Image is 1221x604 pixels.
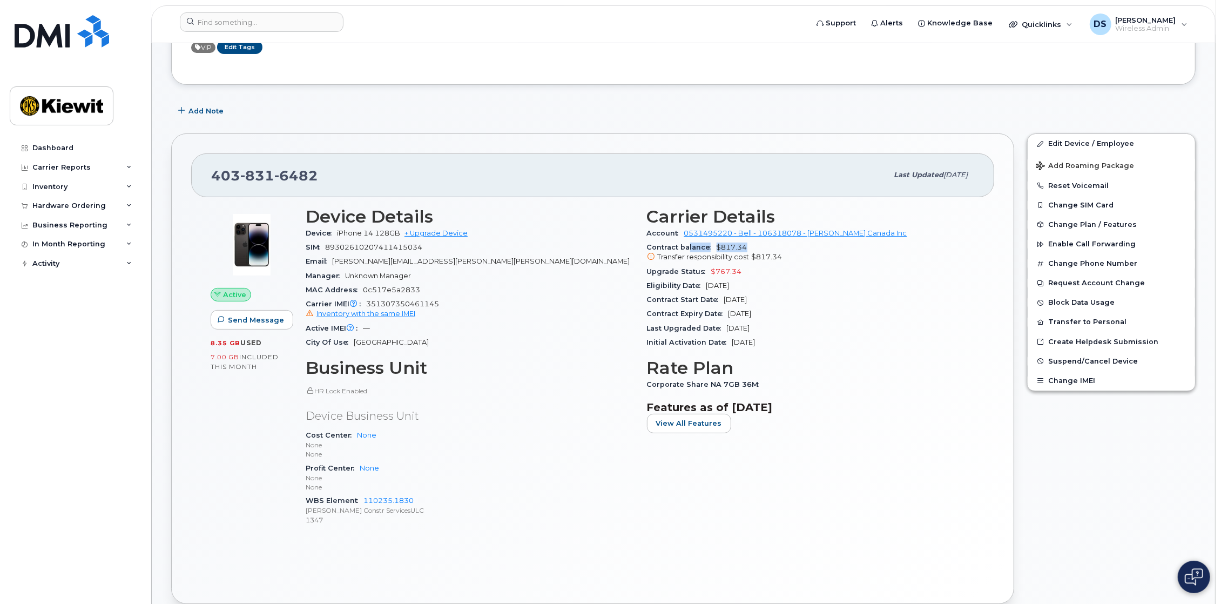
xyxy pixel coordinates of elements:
[306,449,634,459] p: None
[826,18,856,29] span: Support
[306,300,366,308] span: Carrier IMEI
[1028,371,1195,391] button: Change IMEI
[211,353,239,361] span: 7.00 GB
[864,12,910,34] a: Alerts
[316,310,415,318] span: Inventory with the same IMEI
[656,418,722,428] span: View All Features
[1028,273,1195,293] button: Request Account Change
[217,41,262,54] a: Edit Tags
[1094,18,1107,31] span: DS
[363,286,420,294] span: 0c517e5a2833
[1048,357,1138,365] span: Suspend/Cancel Device
[1036,162,1134,172] span: Add Roaming Package
[306,408,634,424] p: Device Business Unit
[274,167,318,184] span: 6482
[306,506,634,515] p: [PERSON_NAME] Constr ServicesULC
[219,212,284,277] img: image20231002-3703462-njx0qo.jpeg
[1048,220,1137,229] span: Change Plan / Features
[306,272,345,280] span: Manager
[363,496,414,505] a: 110235.1830
[354,338,429,346] span: [GEOGRAPHIC_DATA]
[228,315,284,325] span: Send Message
[1116,16,1176,24] span: [PERSON_NAME]
[706,281,730,290] span: [DATE]
[1022,20,1061,29] span: Quicklinks
[240,339,262,347] span: used
[1001,14,1080,35] div: Quicklinks
[337,229,400,237] span: iPhone 14 128GB
[647,310,728,318] span: Contract Expiry Date
[363,324,370,332] span: —
[1028,196,1195,215] button: Change SIM Card
[306,515,634,525] p: 1347
[647,267,711,276] span: Upgrade Status
[732,338,755,346] span: [DATE]
[1028,332,1195,352] a: Create Helpdesk Submission
[306,386,634,395] p: HR Lock Enabled
[306,229,337,237] span: Device
[306,473,634,482] p: None
[357,431,376,439] a: None
[180,12,343,32] input: Find something...
[647,414,731,433] button: View All Features
[647,324,727,332] span: Last Upgraded Date
[727,324,750,332] span: [DATE]
[1028,234,1195,254] button: Enable Call Forwarding
[325,243,422,251] span: 89302610207411415034
[171,101,233,120] button: Add Note
[306,482,634,492] p: None
[1028,352,1195,371] button: Suspend/Cancel Device
[306,207,634,226] h3: Device Details
[240,167,274,184] span: 831
[306,440,634,449] p: None
[728,310,752,318] span: [DATE]
[647,401,975,414] h3: Features as of [DATE]
[211,167,318,184] span: 403
[647,358,975,378] h3: Rate Plan
[211,310,293,330] button: Send Message
[306,464,360,472] span: Profit Center
[658,253,750,261] span: Transfer responsibility cost
[1082,14,1195,35] div: Darin Shaw
[404,229,468,237] a: + Upgrade Device
[647,296,724,304] span: Contract Start Date
[306,496,363,505] span: WBS Element
[306,286,363,294] span: MAC Address
[647,380,765,388] span: Corporate Share NA 7GB 36M
[332,257,630,265] span: [PERSON_NAME][EMAIL_ADDRESS][PERSON_NAME][PERSON_NAME][DOMAIN_NAME]
[1028,254,1195,273] button: Change Phone Number
[684,229,907,237] a: 0531495220 - Bell - 106318078 - [PERSON_NAME] Canada Inc
[647,243,717,251] span: Contract balance
[927,18,993,29] span: Knowledge Base
[1116,24,1176,33] span: Wireless Admin
[306,310,415,318] a: Inventory with the same IMEI
[191,42,215,53] span: Active
[752,253,782,261] span: $817.34
[306,300,634,319] span: 351307350461145
[306,358,634,378] h3: Business Unit
[711,267,742,276] span: $767.34
[223,290,246,300] span: Active
[306,338,354,346] span: City Of Use
[1028,154,1195,176] button: Add Roaming Package
[306,257,332,265] span: Email
[809,12,864,34] a: Support
[211,353,279,371] span: included this month
[360,464,379,472] a: None
[880,18,903,29] span: Alerts
[188,106,224,116] span: Add Note
[1028,312,1195,332] button: Transfer to Personal
[1028,293,1195,312] button: Block Data Usage
[943,171,968,179] span: [DATE]
[1028,215,1195,234] button: Change Plan / Features
[647,229,684,237] span: Account
[1028,134,1195,153] a: Edit Device / Employee
[724,296,747,304] span: [DATE]
[647,243,975,263] span: $817.34
[647,281,706,290] span: Eligibility Date
[910,12,1000,34] a: Knowledge Base
[211,339,240,347] span: 8.35 GB
[647,338,732,346] span: Initial Activation Date
[345,272,411,280] span: Unknown Manager
[306,243,325,251] span: SIM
